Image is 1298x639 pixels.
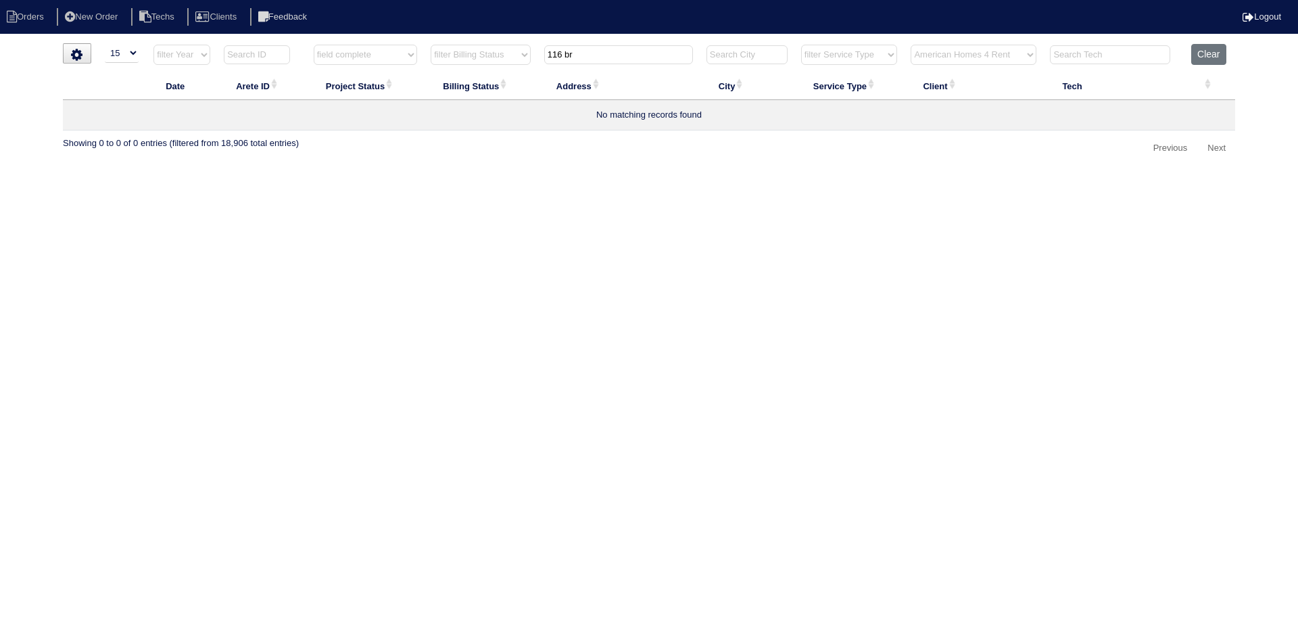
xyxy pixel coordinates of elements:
th: Project Status: activate to sort column ascending [307,72,425,100]
input: Search ID [224,45,290,64]
th: : activate to sort column ascending [1184,72,1235,100]
th: Service Type: activate to sort column ascending [794,72,905,100]
input: Search Address [544,45,693,64]
a: Next [1198,137,1235,160]
a: Previous [1144,137,1197,160]
button: Clear [1191,44,1226,65]
td: No matching records found [63,100,1235,131]
div: Showing 0 to 0 of 0 entries (filtered from 18,906 total entries) [63,131,299,149]
li: New Order [57,8,128,26]
a: New Order [57,11,128,22]
a: Clients [187,11,247,22]
input: Search City [706,45,788,64]
th: Tech [1043,72,1184,100]
li: Clients [187,8,247,26]
a: Logout [1243,11,1281,22]
th: Client: activate to sort column ascending [904,72,1043,100]
li: Techs [131,8,185,26]
th: Address: activate to sort column ascending [537,72,700,100]
th: Date [147,72,217,100]
th: City: activate to sort column ascending [700,72,794,100]
a: Techs [131,11,185,22]
input: Search Tech [1050,45,1170,64]
th: Arete ID: activate to sort column ascending [217,72,307,100]
li: Feedback [250,8,318,26]
th: Billing Status: activate to sort column ascending [424,72,537,100]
